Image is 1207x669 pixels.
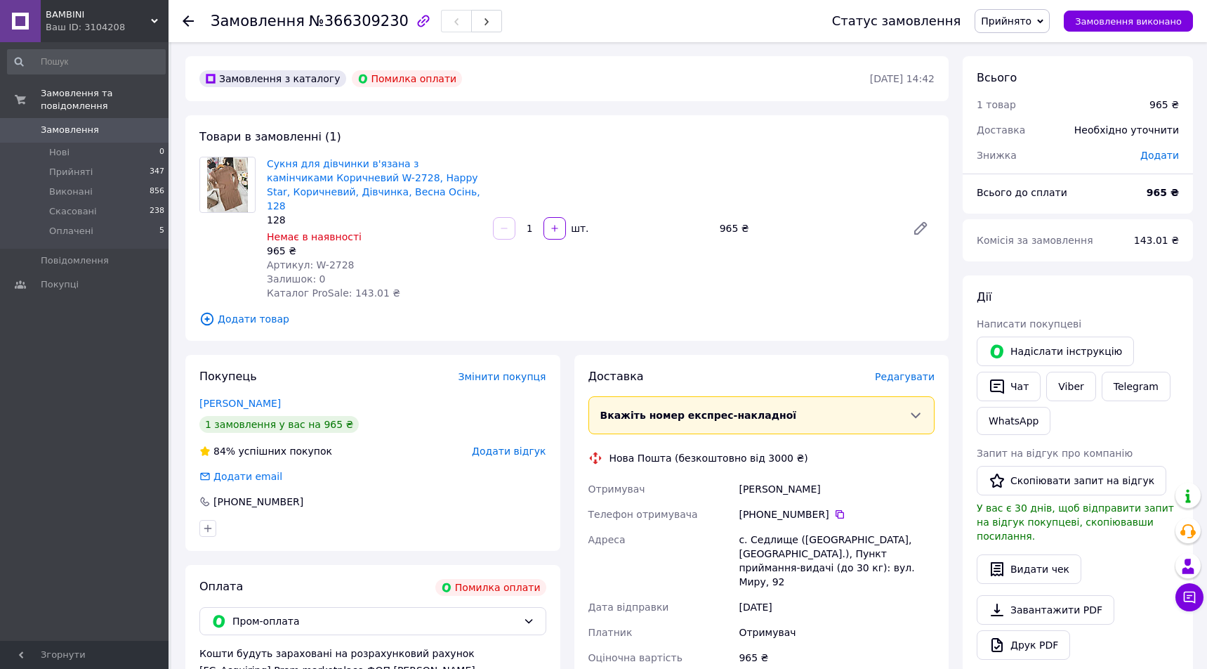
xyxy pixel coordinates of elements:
div: Нова Пошта (безкоштовно від 3000 ₴) [606,451,812,465]
div: Помилка оплати [352,70,463,87]
a: Viber [1046,372,1095,401]
div: [DATE] [736,595,937,620]
span: Знижка [977,150,1017,161]
span: Прийнято [981,15,1031,27]
span: Вкажіть номер експрес-накладної [600,410,797,421]
div: 1 замовлення у вас на 965 ₴ [199,416,359,433]
div: Додати email [198,469,284,483]
span: Каталог ProSale: 143.01 ₴ [267,287,400,299]
span: Немає в наявності [267,231,362,242]
a: [PERSON_NAME] [199,398,281,409]
span: 84% [213,446,235,457]
span: Отримувач [588,483,645,495]
a: WhatsApp [977,407,1050,435]
a: Сукня для дівчинки в'язана з камінчиками Коричневий W-2728, Happy Star, Коричневий, Дівчинка, Вес... [267,158,480,212]
span: Додати товар [199,311,935,327]
span: Доставка [977,124,1025,136]
time: [DATE] 14:42 [870,73,935,84]
span: У вас є 30 днів, щоб відправити запит на відгук покупцеві, скопіювавши посилання. [977,502,1174,542]
a: Редагувати [906,214,935,242]
div: [PHONE_NUMBER] [739,507,935,521]
b: 965 ₴ [1147,187,1179,198]
div: 965 ₴ [267,244,482,258]
div: Статус замовлення [832,14,961,28]
span: Замовлення та повідомлення [41,87,169,112]
button: Видати чек [977,554,1081,584]
input: Пошук [7,49,166,74]
span: Дії [977,290,991,304]
a: Друк PDF [977,630,1070,660]
button: Скопіювати запит на відгук [977,466,1166,495]
span: 1 товар [977,99,1016,110]
span: Покупці [41,278,79,291]
span: Нові [49,146,70,159]
span: Пром-оплата [232,613,517,629]
span: Адреса [588,534,626,545]
span: Виконані [49,186,93,198]
span: Редагувати [875,371,935,382]
span: Оплата [199,580,243,593]
div: Замовлення з каталогу [199,70,346,87]
div: 965 ₴ [1149,98,1179,112]
span: Платник [588,627,633,638]
span: Дата відправки [588,602,669,613]
span: 347 [150,166,164,178]
span: Замовлення виконано [1075,16,1182,27]
span: 143.01 ₴ [1134,235,1179,246]
span: 0 [159,146,164,159]
span: Всього [977,71,1017,84]
span: №366309230 [309,13,409,30]
span: Оплачені [49,225,93,238]
span: Повідомлення [41,254,109,267]
button: Чат з покупцем [1175,583,1203,611]
span: Всього до сплати [977,187,1067,198]
span: Запит на відгук про компанію [977,448,1133,459]
span: Оціночна вартість [588,652,682,663]
img: Сукня для дівчинки в'язана з камінчиками Коричневий W-2728, Happy Star, Коричневий, Дівчинка, Вес... [207,157,249,212]
div: Додати email [212,469,284,483]
span: Залишок: 0 [267,273,326,285]
span: Замовлення [211,13,305,30]
a: Telegram [1102,372,1170,401]
span: Комісія за замовлення [977,235,1093,246]
span: Додати відгук [472,446,546,457]
div: шт. [567,221,590,235]
div: Помилка оплати [435,579,546,596]
span: Змінити покупця [459,371,546,382]
div: Повернутися назад [183,14,194,28]
a: Завантажити PDF [977,595,1114,625]
button: Чат [977,372,1041,401]
button: Надіслати інструкцію [977,337,1134,366]
span: BAMBINI [46,8,151,21]
span: 856 [150,186,164,198]
div: [PHONE_NUMBER] [212,495,305,509]
div: с. Седлище ([GEOGRAPHIC_DATA], [GEOGRAPHIC_DATA].), Пункт приймання-видачі (до 30 кг): вул. Миру, 92 [736,527,937,595]
span: Артикул: W-2728 [267,259,355,271]
span: Скасовані [49,205,97,218]
div: Необхідно уточнити [1066,115,1187,145]
div: Ваш ID: 3104208 [46,21,169,34]
span: Написати покупцеві [977,318,1081,330]
div: [PERSON_NAME] [736,476,937,502]
div: успішних покупок [199,444,332,458]
span: Прийняті [49,166,93,178]
span: 5 [159,225,164,238]
span: Додати [1140,150,1179,161]
span: Замовлення [41,124,99,136]
div: 965 ₴ [714,219,901,238]
span: Доставка [588,370,644,383]
span: 238 [150,205,164,218]
span: Покупець [199,370,257,383]
span: Товари в замовленні (1) [199,130,341,143]
span: Телефон отримувача [588,509,698,520]
button: Замовлення виконано [1064,11,1193,32]
div: Отримувач [736,620,937,645]
div: 128 [267,213,482,227]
